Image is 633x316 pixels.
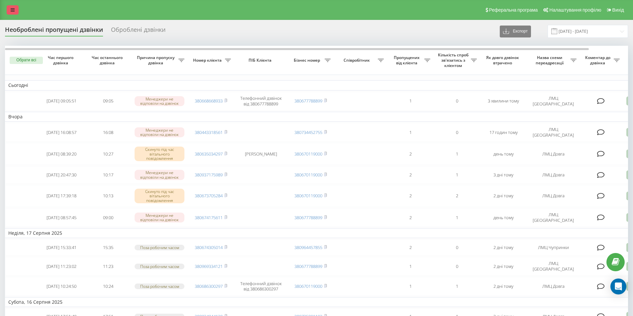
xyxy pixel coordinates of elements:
div: Скинуто під час вітального повідомлення [135,189,184,203]
td: ЛМЦ [GEOGRAPHIC_DATA] [527,123,580,142]
div: Поза робочим часом [135,284,184,289]
td: 0 [434,92,480,110]
td: 16:08 [85,123,131,142]
td: 1 [434,208,480,227]
a: 380964457855 [294,244,322,250]
span: Реферальна програма [489,7,538,13]
a: 380734452755 [294,129,322,135]
td: 1 [387,92,434,110]
td: [DATE] 20:47:30 [38,166,85,184]
div: Open Intercom Messenger [610,279,626,294]
span: Як довго дзвінок втрачено [485,55,521,65]
td: 10:17 [85,166,131,184]
td: [DATE] 16:08:57 [38,123,85,142]
span: Причина пропуску дзвінка [135,55,178,65]
a: 380635034297 [195,151,223,157]
span: Час останнього дзвінка [90,55,126,65]
td: 1 [434,143,480,165]
div: Менеджери не відповіли на дзвінок [135,170,184,180]
td: 2 дні тому [480,185,527,207]
td: 2 [387,185,434,207]
div: Скинуто під час вітального повідомлення [135,147,184,161]
button: Експорт [500,26,531,37]
td: [DATE] 08:57:45 [38,208,85,227]
button: Обрати всі [10,57,43,64]
td: 3 дні тому [480,166,527,184]
a: 380670119000 [294,283,322,289]
td: Телефонний дзвінок від 380686300297 [234,277,287,295]
td: 0 [434,123,480,142]
td: ЛМЦ Довга [527,143,580,165]
a: 380937175989 [195,172,223,178]
div: Оброблені дзвінки [111,26,165,36]
td: 2 [387,208,434,227]
td: 1 [387,277,434,295]
a: 380677788899 [294,98,322,104]
td: 2 дні тому [480,239,527,256]
span: ПІБ Клієнта [240,58,282,63]
td: 17 годин тому [480,123,527,142]
a: 380673705284 [195,193,223,199]
td: день тому [480,143,527,165]
td: [PERSON_NAME] [234,143,287,165]
div: Необроблені пропущені дзвінки [5,26,103,36]
td: 2 [387,166,434,184]
div: Менеджери не відповіли на дзвінок [135,96,184,106]
td: Телефонний дзвінок від 380677788899 [234,92,287,110]
td: 2 [387,143,434,165]
span: Бізнес номер [291,58,325,63]
div: Поза робочим часом [135,264,184,269]
div: Менеджери не відповіли на дзвінок [135,213,184,222]
span: Коментар до дзвінка [583,55,614,65]
td: ЛМЦ Чупринки [527,239,580,256]
td: 1 [434,166,480,184]
td: ЛМЦ [GEOGRAPHIC_DATA] [527,257,580,276]
td: ЛМЦ Довга [527,166,580,184]
td: 15:35 [85,239,131,256]
td: [DATE] 10:24:50 [38,277,85,295]
a: 380670119000 [294,172,322,178]
td: 2 [387,239,434,256]
a: 380443318561 [195,129,223,135]
td: 0 [434,239,480,256]
td: 11:23 [85,257,131,276]
td: ЛМЦ [GEOGRAPHIC_DATA] [527,92,580,110]
td: 1 [387,257,434,276]
td: ЛМЦ [GEOGRAPHIC_DATA] [527,208,580,227]
span: Співробітник [337,58,378,63]
span: Час першого дзвінка [44,55,79,65]
td: [DATE] 09:05:51 [38,92,85,110]
a: 380674305014 [195,244,223,250]
td: [DATE] 17:39:18 [38,185,85,207]
div: Менеджери не відповіли на дзвінок [135,127,184,137]
span: Кількість спроб зв'язатись з клієнтом [437,52,471,68]
td: день тому [480,208,527,227]
td: 3 хвилини тому [480,92,527,110]
a: 380969334121 [195,263,223,269]
td: 1 [387,123,434,142]
a: 380686300297 [195,283,223,289]
span: Вихід [612,7,624,13]
td: [DATE] 08:39:20 [38,143,85,165]
td: ЛМЦ Довга [527,185,580,207]
a: 380677788899 [294,263,322,269]
div: Поза робочим часом [135,245,184,250]
a: 380677788899 [294,215,322,221]
td: 1 [434,277,480,295]
td: 2 [434,185,480,207]
a: 380670119000 [294,151,322,157]
a: 380668668933 [195,98,223,104]
td: [DATE] 15:33:41 [38,239,85,256]
td: 10:27 [85,143,131,165]
td: 10:24 [85,277,131,295]
td: 0 [434,257,480,276]
td: ЛМЦ Довга [527,277,580,295]
td: 2 дні тому [480,257,527,276]
td: [DATE] 11:23:02 [38,257,85,276]
span: Назва схеми переадресації [530,55,571,65]
a: 380670119000 [294,193,322,199]
td: 2 дні тому [480,277,527,295]
a: 380674175611 [195,215,223,221]
td: 10:13 [85,185,131,207]
td: 09:05 [85,92,131,110]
